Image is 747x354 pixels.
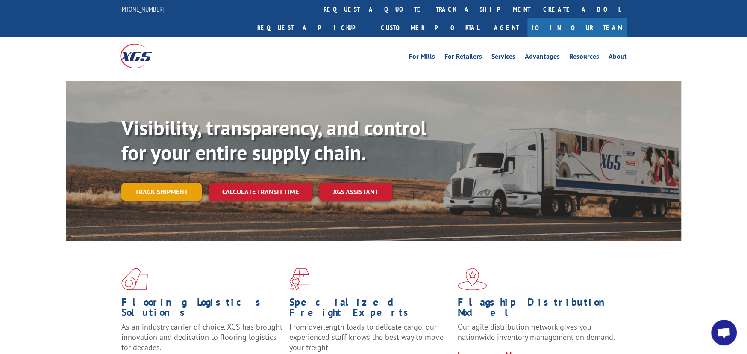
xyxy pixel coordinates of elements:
[121,114,426,166] b: Visibility, transparency, and control for your entire supply chain.
[251,18,374,37] a: Request a pickup
[374,18,485,37] a: Customer Portal
[458,268,487,290] img: xgs-icon-flagship-distribution-model-red
[409,53,435,62] a: For Mills
[319,183,392,201] a: XGS ASSISTANT
[120,5,165,13] a: [PHONE_NUMBER]
[485,18,527,37] a: Agent
[525,53,560,62] a: Advantages
[458,322,615,342] span: Our agile distribution network gives you nationwide inventory management on demand.
[121,297,283,322] h1: Flooring Logistics Solutions
[289,297,451,322] h1: Specialized Freight Experts
[491,53,515,62] a: Services
[444,53,482,62] a: For Retailers
[209,183,312,201] a: Calculate transit time
[121,268,148,290] img: xgs-icon-total-supply-chain-intelligence-red
[711,320,737,345] div: Open chat
[569,53,599,62] a: Resources
[609,53,627,62] a: About
[527,18,627,37] a: Join Our Team
[289,268,309,290] img: xgs-icon-focused-on-flooring-red
[121,322,282,352] span: As an industry carrier of choice, XGS has brought innovation and dedication to flooring logistics...
[121,183,202,201] a: Track shipment
[458,297,619,322] h1: Flagship Distribution Model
